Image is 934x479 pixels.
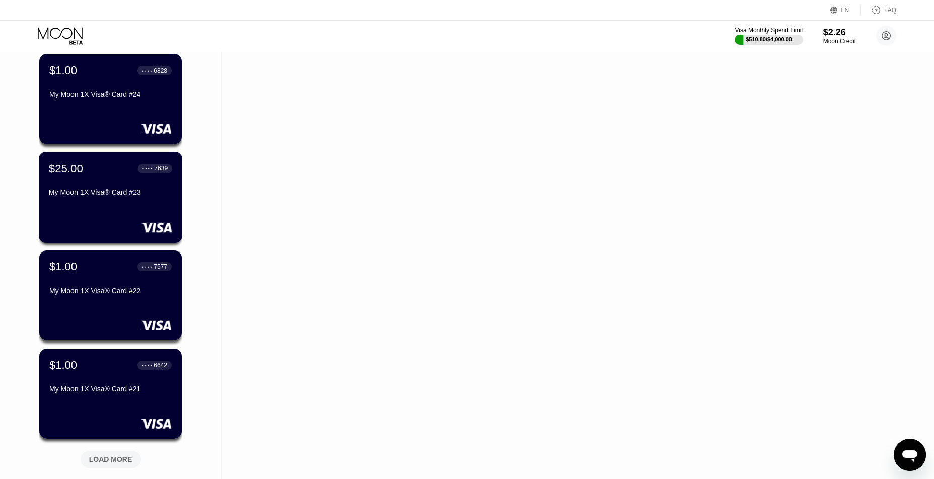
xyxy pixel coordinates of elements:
div: Visa Monthly Spend Limit$510.80/$4,000.00 [735,27,803,45]
div: My Moon 1X Visa® Card #21 [49,385,172,393]
div: 7639 [154,165,168,172]
div: My Moon 1X Visa® Card #22 [49,287,172,295]
div: EN [830,5,861,15]
div: $2.26Moon Credit [823,27,856,45]
div: $1.00● ● ● ●6828My Moon 1X Visa® Card #24 [39,54,182,144]
div: $1.00● ● ● ●7577My Moon 1X Visa® Card #22 [39,250,182,340]
div: FAQ [884,7,896,14]
div: FAQ [861,5,896,15]
div: $1.00● ● ● ●6642My Moon 1X Visa® Card #21 [39,349,182,439]
div: My Moon 1X Visa® Card #24 [49,90,172,98]
div: 7577 [154,263,167,270]
div: $1.00 [49,64,77,77]
div: LOAD MORE [73,447,149,468]
div: $1.00 [49,359,77,372]
div: $25.00● ● ● ●7639My Moon 1X Visa® Card #23 [39,152,182,242]
div: LOAD MORE [89,455,132,464]
div: 6828 [154,67,167,74]
div: $510.80 / $4,000.00 [746,36,792,42]
div: EN [841,7,849,14]
div: $2.26 [823,27,856,38]
div: $1.00 [49,260,77,273]
div: ● ● ● ● [142,69,152,72]
div: ● ● ● ● [142,364,152,367]
iframe: Button to launch messaging window [894,439,926,471]
div: 6642 [154,362,167,369]
div: Moon Credit [823,38,856,45]
div: ● ● ● ● [142,265,152,268]
div: $25.00 [49,162,83,175]
div: ● ● ● ● [142,167,153,170]
div: Visa Monthly Spend Limit [735,27,803,34]
div: My Moon 1X Visa® Card #23 [49,188,172,196]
